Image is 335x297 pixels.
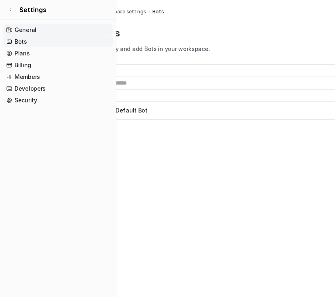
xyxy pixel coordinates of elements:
span: / [149,8,150,15]
a: Billing [3,59,113,71]
p: Default Bot [116,106,147,115]
a: General [3,24,113,36]
a: Workspace settings [99,8,146,15]
a: Security [3,95,113,106]
a: Members [3,71,113,83]
a: Bots [152,8,164,15]
span: Settings [19,5,46,15]
a: Bots [3,36,113,47]
a: Developers [3,83,113,94]
a: Plans [3,48,113,59]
